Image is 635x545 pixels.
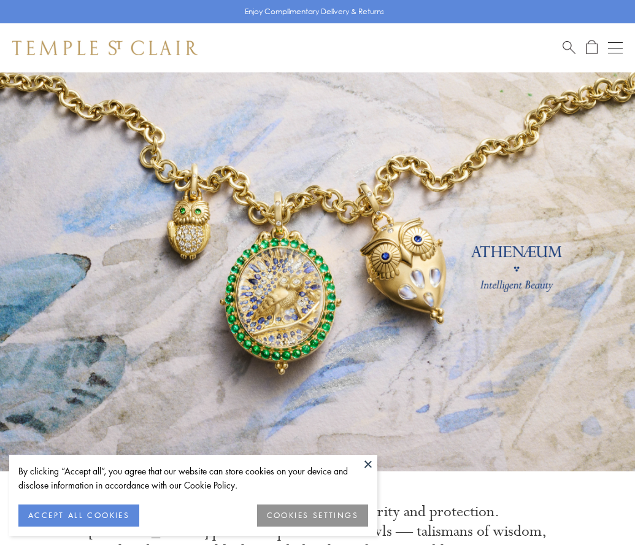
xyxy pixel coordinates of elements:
[563,40,575,55] a: Search
[18,464,368,492] div: By clicking “Accept all”, you agree that our website can store cookies on your device and disclos...
[18,504,139,527] button: ACCEPT ALL COOKIES
[608,41,623,55] button: Open navigation
[257,504,368,527] button: COOKIES SETTINGS
[586,40,598,55] a: Open Shopping Bag
[12,41,198,55] img: Temple St. Clair
[245,6,384,18] p: Enjoy Complimentary Delivery & Returns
